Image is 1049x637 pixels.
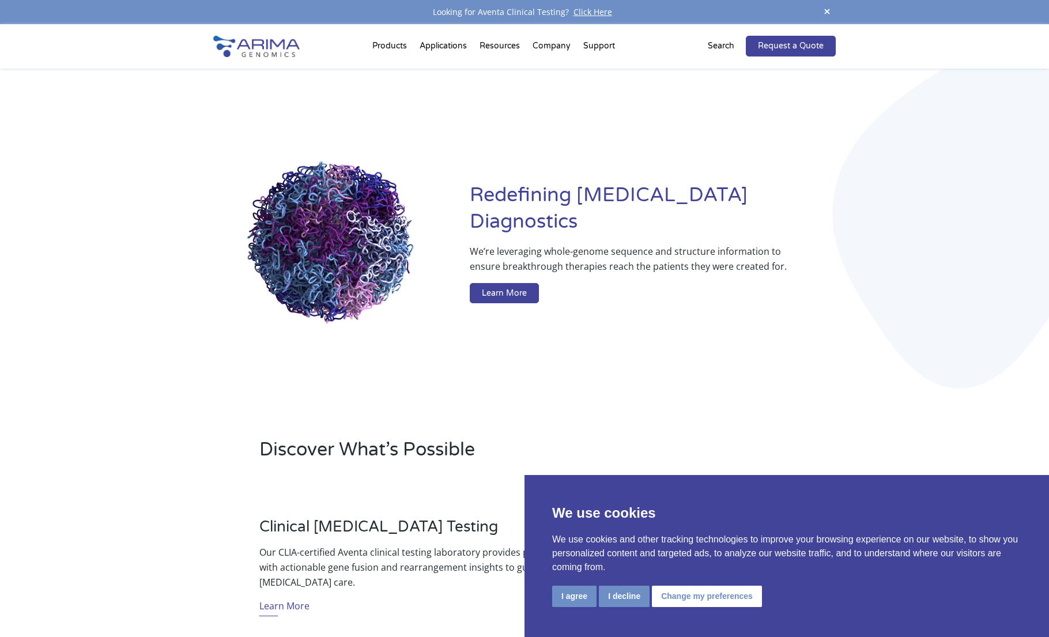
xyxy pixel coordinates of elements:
[470,283,539,304] a: Learn More
[708,39,734,54] p: Search
[259,518,573,545] h3: Clinical [MEDICAL_DATA] Testing
[470,182,836,244] h1: Redefining [MEDICAL_DATA] Diagnostics
[259,545,573,590] p: Our CLIA-certified Aventa clinical testing laboratory provides physicians with actionable gene fu...
[552,586,597,607] button: I agree
[552,533,1021,574] p: We use cookies and other tracking technologies to improve your browsing experience on our website...
[569,6,617,17] a: Click Here
[259,598,310,616] a: Learn More
[213,36,300,57] img: Arima-Genomics-logo
[652,586,762,607] button: Change my preferences
[213,5,836,20] div: Looking for Aventa Clinical Testing?
[259,437,671,472] h2: Discover What’s Possible
[599,586,650,607] button: I decline
[552,503,1021,523] p: We use cookies
[746,36,836,56] a: Request a Quote
[470,244,790,283] p: We’re leveraging whole-genome sequence and structure information to ensure breakthrough therapies...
